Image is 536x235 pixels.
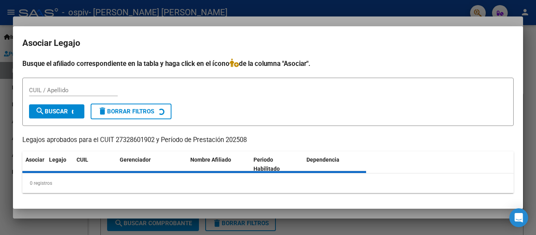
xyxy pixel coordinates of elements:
mat-icon: search [35,106,45,116]
div: 0 registros [22,173,514,193]
span: Dependencia [306,157,339,163]
datatable-header-cell: CUIL [73,151,117,177]
span: Buscar [35,108,68,115]
datatable-header-cell: Asociar [22,151,46,177]
span: Borrar Filtros [98,108,154,115]
div: Open Intercom Messenger [509,208,528,227]
button: Borrar Filtros [91,104,171,119]
datatable-header-cell: Dependencia [303,151,366,177]
button: Buscar [29,104,84,118]
span: Nombre Afiliado [190,157,231,163]
span: Periodo Habilitado [253,157,280,172]
datatable-header-cell: Nombre Afiliado [187,151,250,177]
p: Legajos aprobados para el CUIT 27328601902 y Período de Prestación 202508 [22,135,514,145]
datatable-header-cell: Gerenciador [117,151,187,177]
span: CUIL [77,157,88,163]
datatable-header-cell: Legajo [46,151,73,177]
mat-icon: delete [98,106,107,116]
h2: Asociar Legajo [22,36,514,51]
span: Legajo [49,157,66,163]
span: Gerenciador [120,157,151,163]
datatable-header-cell: Periodo Habilitado [250,151,303,177]
span: Asociar [26,157,44,163]
h4: Busque el afiliado correspondiente en la tabla y haga click en el ícono de la columna "Asociar". [22,58,514,69]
